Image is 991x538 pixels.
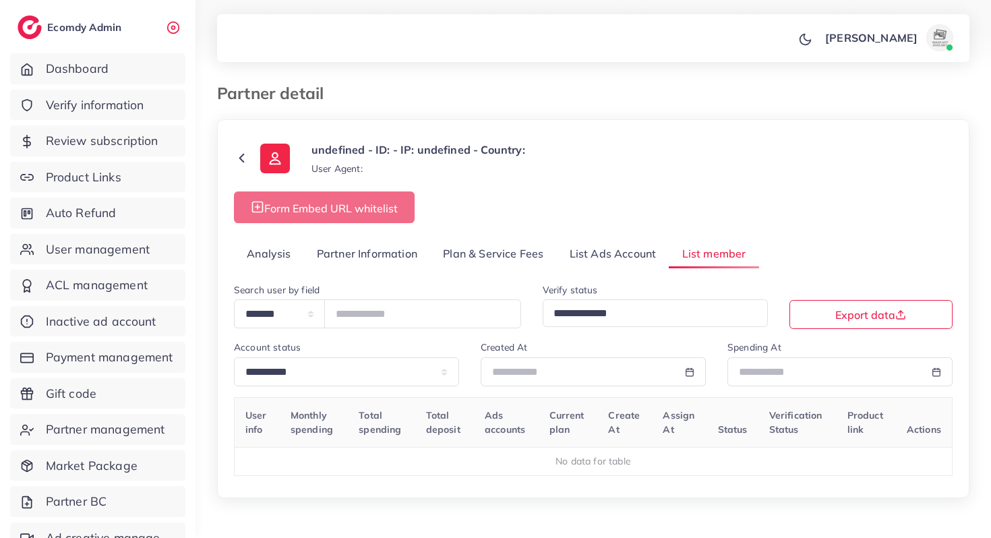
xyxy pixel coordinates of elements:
span: Payment management [46,349,173,366]
a: Partner Information [304,239,430,268]
span: Dashboard [46,60,109,78]
span: Auto Refund [46,204,117,222]
label: Spending At [727,340,781,354]
div: Search for option [543,299,768,327]
a: User management [10,234,185,265]
img: ic-user-info.36bf1079.svg [260,144,290,173]
span: Market Package [46,457,138,475]
a: Auto Refund [10,198,185,229]
span: Ads accounts [485,409,525,435]
h2: Ecomdy Admin [47,21,125,34]
span: Assign At [663,409,694,435]
span: Status [718,423,748,436]
span: Export data [835,309,906,320]
a: List member [669,239,758,268]
p: [PERSON_NAME] [825,30,918,46]
label: Account status [234,340,301,354]
a: Partner management [10,414,185,445]
div: No data for table [242,454,945,468]
a: Partner BC [10,486,185,517]
span: Partner BC [46,493,107,510]
label: Search user by field [234,283,320,297]
a: Product Links [10,162,185,193]
span: Verification Status [769,409,822,435]
span: Create At [608,409,640,435]
input: Search for option [549,303,750,324]
button: Form Embed URL whitelist [234,191,415,223]
span: ACL management [46,276,148,294]
a: Verify information [10,90,185,121]
a: logoEcomdy Admin [18,16,125,39]
span: Partner management [46,421,165,438]
span: Review subscription [46,132,158,150]
a: [PERSON_NAME]avatar [818,24,959,51]
img: logo [18,16,42,39]
span: Verify information [46,96,144,114]
span: User info [245,409,267,435]
button: Export data [789,300,953,329]
label: Created At [481,340,528,354]
span: Total spending [359,409,401,435]
span: User management [46,241,150,258]
a: Inactive ad account [10,306,185,337]
label: Verify status [543,283,598,297]
p: undefined - ID: - IP: undefined - Country: [311,142,525,158]
a: Gift code [10,378,185,409]
a: ACL management [10,270,185,301]
a: Market Package [10,450,185,481]
a: List Ads Account [557,239,669,268]
span: Actions [907,423,941,436]
span: Product Links [46,169,121,186]
span: Inactive ad account [46,313,156,330]
span: Gift code [46,385,96,402]
h3: Partner detail [217,84,334,103]
a: Plan & Service Fees [430,239,556,268]
a: Review subscription [10,125,185,156]
span: Monthly spending [291,409,333,435]
small: User Agent: [311,162,363,175]
a: Analysis [234,239,304,268]
span: Product link [847,409,883,435]
span: Current plan [549,409,584,435]
span: Total deposit [426,409,460,435]
img: avatar [926,24,953,51]
a: Dashboard [10,53,185,84]
a: Payment management [10,342,185,373]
